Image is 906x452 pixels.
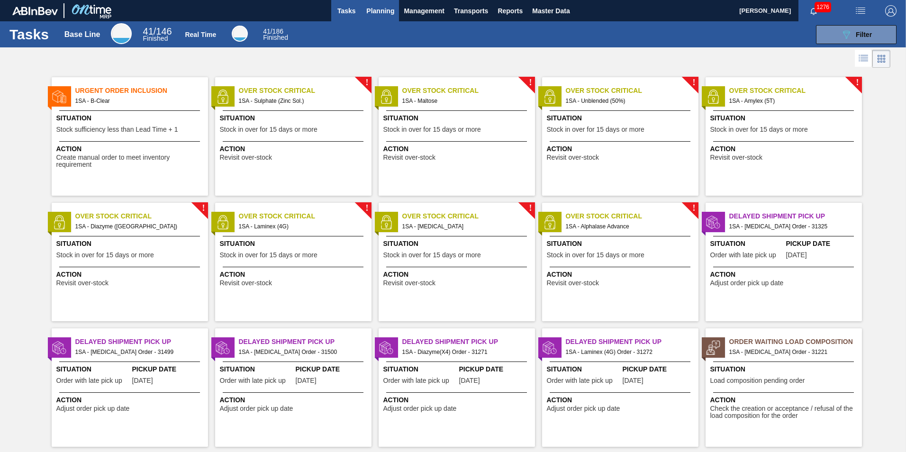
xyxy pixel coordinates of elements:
[220,395,369,405] span: Action
[220,113,369,123] span: Situation
[56,113,206,123] span: Situation
[143,27,172,42] div: Base Line
[56,239,206,249] span: Situation
[366,5,394,17] span: Planning
[706,341,720,355] img: status
[529,79,532,86] span: !
[710,154,762,161] span: Revisit over-stock
[566,211,698,221] span: Over Stock Critical
[383,395,533,405] span: Action
[185,31,216,38] div: Real Time
[402,211,535,221] span: Over Stock Critical
[710,364,860,374] span: Situation
[547,113,696,123] span: Situation
[547,377,613,384] span: Order with late pick up
[856,79,859,86] span: !
[856,31,872,38] span: Filter
[706,215,720,229] img: status
[710,270,860,280] span: Action
[143,26,154,36] span: 41
[202,205,205,212] span: !
[56,126,178,133] span: Stock sufficiency less than Lead Time + 1
[64,30,100,39] div: Base Line
[383,270,533,280] span: Action
[729,221,854,232] span: 1SA - Dextrose Order - 31325
[547,395,696,405] span: Action
[52,215,66,229] img: status
[263,27,271,35] span: 41
[336,5,357,17] span: Tasks
[75,96,200,106] span: 1SA - B-Clear
[75,347,200,357] span: 1SA - Dextrose Order - 31499
[547,270,696,280] span: Action
[710,395,860,405] span: Action
[379,341,393,355] img: status
[710,113,860,123] span: Situation
[239,211,371,221] span: Over Stock Critical
[566,337,698,347] span: Delayed Shipment Pick Up
[216,341,230,355] img: status
[623,377,643,384] span: 09/05/2025
[566,221,691,232] span: 1SA - Alphalase Advance
[383,113,533,123] span: Situation
[75,337,208,347] span: Delayed Shipment Pick Up
[566,86,698,96] span: Over Stock Critical
[498,5,523,17] span: Reports
[365,205,368,212] span: !
[729,337,862,347] span: Order Waiting Load Composition
[56,280,109,287] span: Revisit over-stock
[220,405,293,412] span: Adjust order pick up date
[232,26,248,42] div: Real Time
[855,5,866,17] img: userActions
[379,215,393,229] img: status
[798,4,829,18] button: Notifications
[547,252,644,259] span: Stock in over for 15 days or more
[216,215,230,229] img: status
[402,221,527,232] span: 1SA - Magnesium Oxide
[239,221,364,232] span: 1SA - Laminex (4G)
[383,154,435,161] span: Revisit over-stock
[566,96,691,106] span: 1SA - Unblended (50%)
[239,337,371,347] span: Delayed Shipment Pick Up
[547,239,696,249] span: Situation
[56,154,206,169] span: Create manual order to meet inventory requirement
[239,86,371,96] span: Over Stock Critical
[220,144,369,154] span: Action
[710,239,784,249] span: Situation
[459,377,480,384] span: 09/05/2025
[9,29,51,40] h1: Tasks
[710,252,776,259] span: Order with late pick up
[383,126,481,133] span: Stock in over for 15 days or more
[263,27,283,35] span: / 186
[710,405,860,420] span: Check the creation or acceptance / refusal of the load composition for the order
[296,377,317,384] span: 09/08/2025
[379,90,393,104] img: status
[56,270,206,280] span: Action
[729,347,854,357] span: 1SA - Dextrose Order - 31221
[216,90,230,104] img: status
[543,341,557,355] img: status
[111,23,132,44] div: Base Line
[75,221,200,232] span: 1SA - Diazyme (MA)
[816,25,897,44] button: Filter
[132,377,153,384] span: 09/07/2025
[220,377,286,384] span: Order with late pick up
[12,7,58,15] img: TNhmsLtSVTkK8tSr43FrP2fwEKptu5GPRR3wAAAABJRU5ErkJggg==
[220,364,293,374] span: Situation
[220,252,317,259] span: Stock in over for 15 days or more
[383,144,533,154] span: Action
[220,239,369,249] span: Situation
[383,252,481,259] span: Stock in over for 15 days or more
[532,5,570,17] span: Master Data
[543,90,557,104] img: status
[547,364,620,374] span: Situation
[383,239,533,249] span: Situation
[692,79,695,86] span: !
[710,377,805,384] span: Load composition pending order
[402,337,535,347] span: Delayed Shipment Pick Up
[543,215,557,229] img: status
[710,126,808,133] span: Stock in over for 15 days or more
[786,252,807,259] span: 09/05/2025
[56,252,154,259] span: Stock in over for 15 days or more
[706,90,720,104] img: status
